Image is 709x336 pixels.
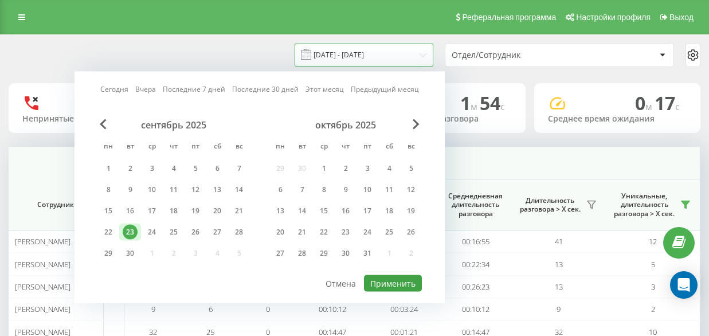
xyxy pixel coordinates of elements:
[359,139,376,156] abbr: пятница
[295,204,310,218] div: 14
[291,224,313,241] div: вт 21 окт. 2025 г.
[272,139,289,156] abbr: понедельник
[230,139,248,156] abbr: воскресенье
[315,139,332,156] abbr: среда
[151,304,155,314] span: 9
[188,161,203,176] div: 5
[123,161,138,176] div: 2
[338,161,353,176] div: 2
[313,160,335,177] div: ср 1 окт. 2025 г.
[460,91,480,115] span: 1
[165,139,182,156] abbr: четверг
[357,160,378,177] div: пт 3 окт. 2025 г.
[440,253,511,275] td: 00:22:34
[143,139,160,156] abbr: среда
[100,119,107,130] span: Previous Month
[675,100,680,113] span: c
[119,224,141,241] div: вт 23 сент. 2025 г.
[185,181,206,198] div: пт 12 сент. 2025 г.
[440,230,511,253] td: 00:16:55
[185,202,206,220] div: пт 19 сент. 2025 г.
[163,202,185,220] div: чт 18 сент. 2025 г.
[269,245,291,262] div: пн 27 окт. 2025 г.
[335,224,357,241] div: чт 23 окт. 2025 г.
[15,236,70,247] span: [PERSON_NAME]
[15,259,70,269] span: [PERSON_NAME]
[649,236,657,247] span: 12
[166,182,181,197] div: 11
[651,304,655,314] span: 2
[206,181,228,198] div: сб 13 сент. 2025 г.
[141,224,163,241] div: ср 24 сент. 2025 г.
[273,246,288,261] div: 27
[166,225,181,240] div: 25
[357,181,378,198] div: пт 10 окт. 2025 г.
[232,204,246,218] div: 21
[166,204,181,218] div: 18
[670,271,698,299] div: Open Intercom Messenger
[338,204,353,218] div: 16
[404,204,418,218] div: 19
[669,13,694,22] span: Выход
[18,200,93,209] span: Сотрудник
[188,225,203,240] div: 26
[122,139,139,156] abbr: вторник
[232,84,299,95] a: Последние 30 дней
[338,246,353,261] div: 30
[187,139,204,156] abbr: пятница
[462,13,556,22] span: Реферальная программа
[295,182,310,197] div: 7
[651,259,655,269] span: 5
[123,225,138,240] div: 23
[97,160,119,177] div: пн 1 сент. 2025 г.
[357,202,378,220] div: пт 17 окт. 2025 г.
[382,182,397,197] div: 11
[360,204,375,218] div: 17
[452,50,589,60] div: Отдел/Сотрудник
[266,304,270,314] span: 0
[163,181,185,198] div: чт 11 сент. 2025 г.
[232,182,246,197] div: 14
[188,182,203,197] div: 12
[269,202,291,220] div: пн 13 окт. 2025 г.
[141,181,163,198] div: ср 10 сент. 2025 г.
[210,225,225,240] div: 27
[291,202,313,220] div: вт 14 окт. 2025 г.
[163,160,185,177] div: чт 4 сент. 2025 г.
[555,236,563,247] span: 41
[313,181,335,198] div: ср 8 окт. 2025 г.
[209,304,213,314] span: 6
[382,225,397,240] div: 25
[382,161,397,176] div: 4
[404,161,418,176] div: 5
[400,224,422,241] div: вс 26 окт. 2025 г.
[357,245,378,262] div: пт 31 окт. 2025 г.
[500,100,505,113] span: c
[166,161,181,176] div: 4
[123,246,138,261] div: 30
[378,202,400,220] div: сб 18 окт. 2025 г.
[319,275,362,292] button: Отмена
[400,181,422,198] div: вс 12 окт. 2025 г.
[555,259,563,269] span: 13
[185,160,206,177] div: пт 5 сент. 2025 г.
[15,282,70,292] span: [PERSON_NAME]
[295,246,310,261] div: 28
[293,139,311,156] abbr: вторник
[185,224,206,241] div: пт 26 сент. 2025 г.
[97,202,119,220] div: пн 15 сент. 2025 г.
[335,202,357,220] div: чт 16 окт. 2025 г.
[335,181,357,198] div: чт 9 окт. 2025 г.
[471,100,480,113] span: м
[612,192,677,218] span: Уникальные, длительность разговора > Х сек.
[97,181,119,198] div: пн 8 сент. 2025 г.
[316,161,331,176] div: 1
[269,224,291,241] div: пн 20 окт. 2025 г.
[655,91,680,115] span: 17
[378,160,400,177] div: сб 4 окт. 2025 г.
[313,202,335,220] div: ср 15 окт. 2025 г.
[206,202,228,220] div: сб 20 сент. 2025 г.
[548,114,687,124] div: Среднее время ожидания
[144,225,159,240] div: 24
[206,224,228,241] div: сб 27 сент. 2025 г.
